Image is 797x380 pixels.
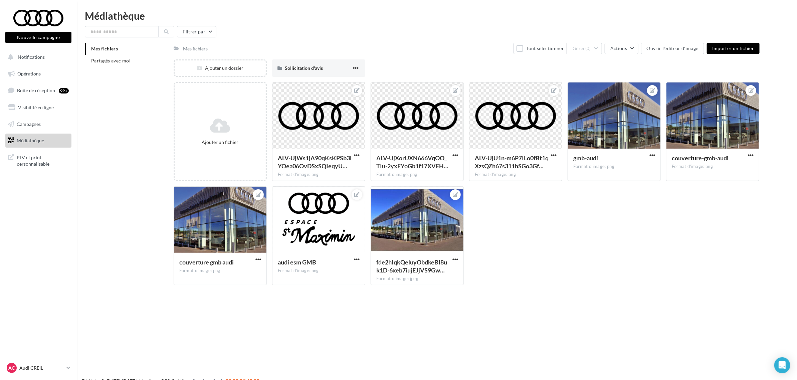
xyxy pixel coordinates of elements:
[18,54,45,60] span: Notifications
[610,45,627,51] span: Actions
[5,362,71,374] a: AC Audi CREIL
[376,154,448,170] span: ALV-UjXorUXN666VqOO_TIu-2yxFYoGb1f17XVEHY2vPvqFLOJhSyYI-Rw
[514,43,567,54] button: Tout sélectionner
[278,172,360,178] div: Format d'image: png
[4,117,73,131] a: Campagnes
[85,11,789,21] div: Médiathèque
[585,46,591,51] span: (0)
[177,26,216,37] button: Filtrer par
[9,365,15,371] span: AC
[278,268,360,274] div: Format d'image: png
[59,88,69,93] div: 99+
[19,365,64,371] p: Audi CREIL
[376,172,458,178] div: Format d'image: png
[179,268,261,274] div: Format d'image: png
[278,258,316,266] span: audi esm GMB
[175,65,266,71] div: Ajouter un dossier
[17,71,41,76] span: Opérations
[376,258,447,274] span: fde2hIqkQeluyObdkeBI8uk1D-6xeb7iujEJjVS9GwQRMJ4U28tBsjQ6Vm75zaNcYUiA7ljwlu5JGEsOKg=s0
[567,43,602,54] button: Gérer(0)
[18,105,54,110] span: Visibilité en ligne
[5,32,71,43] button: Nouvelle campagne
[4,83,73,98] a: Boîte de réception99+
[707,43,760,54] button: Importer un fichier
[4,134,73,148] a: Médiathèque
[183,45,208,52] div: Mes fichiers
[91,58,131,63] span: Partagés avec moi
[177,139,263,146] div: Ajouter un fichier
[573,154,598,162] span: gmb-audi
[17,121,41,127] span: Campagnes
[712,45,754,51] span: Importer un fichier
[17,138,44,143] span: Médiathèque
[605,43,638,54] button: Actions
[278,154,352,170] span: ALV-UjWs1jA90qKsKPSb3lYOea06OvDSxSQIeqyUG4BwlFMKidOEVPtH2A
[285,65,323,71] span: Sollicitation d'avis
[475,154,549,170] span: ALV-UjU1n-m6P7ILo0fBt1qXzsQZh67s311hSGo3GfXFJTBQkA5CeEpmpQ
[641,43,704,54] button: Ouvrir l'éditeur d'image
[91,46,118,51] span: Mes fichiers
[4,150,73,170] a: PLV et print personnalisable
[475,172,557,178] div: Format d'image: png
[573,164,655,170] div: Format d'image: png
[4,101,73,115] a: Visibilité en ligne
[376,276,458,282] div: Format d'image: jpeg
[179,258,234,266] span: couverture gmb audi
[17,87,55,93] span: Boîte de réception
[17,153,69,167] span: PLV et print personnalisable
[672,164,754,170] div: Format d'image: png
[672,154,729,162] span: couverture-gmb-audi
[4,50,70,64] button: Notifications
[4,67,73,81] a: Opérations
[774,357,790,373] div: Open Intercom Messenger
